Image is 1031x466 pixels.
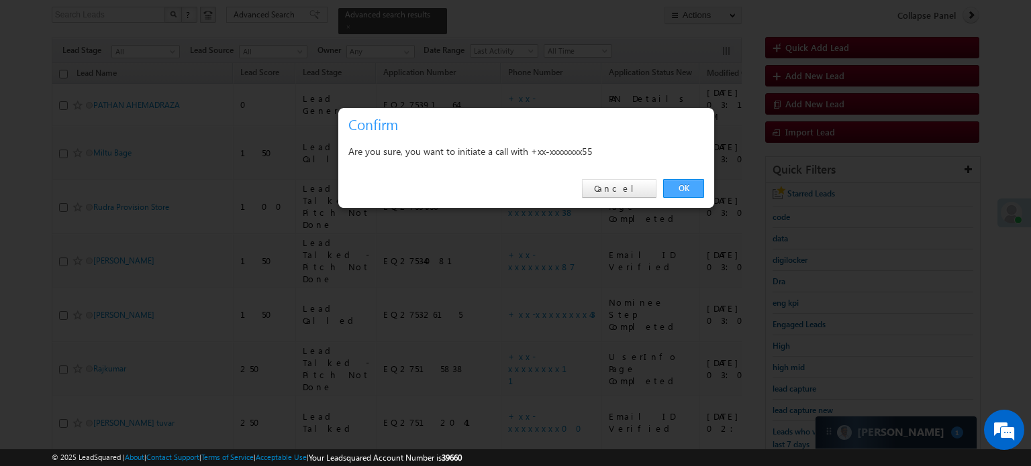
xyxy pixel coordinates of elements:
[582,179,656,198] a: Cancel
[201,453,254,461] a: Terms of Service
[70,70,226,88] div: Chat with us now
[348,143,704,160] div: Are you sure, you want to initiate a call with +xx-xxxxxxxx55
[442,453,462,463] span: 39660
[146,453,199,461] a: Contact Support
[17,124,245,353] textarea: Type your message and hit 'Enter'
[663,179,704,198] a: OK
[309,453,462,463] span: Your Leadsquared Account Number is
[52,451,462,464] span: © 2025 LeadSquared | | | | |
[220,7,252,39] div: Minimize live chat window
[256,453,307,461] a: Acceptable Use
[125,453,144,461] a: About
[348,113,709,136] h3: Confirm
[183,365,244,383] em: Start Chat
[23,70,56,88] img: d_60004797649_company_0_60004797649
